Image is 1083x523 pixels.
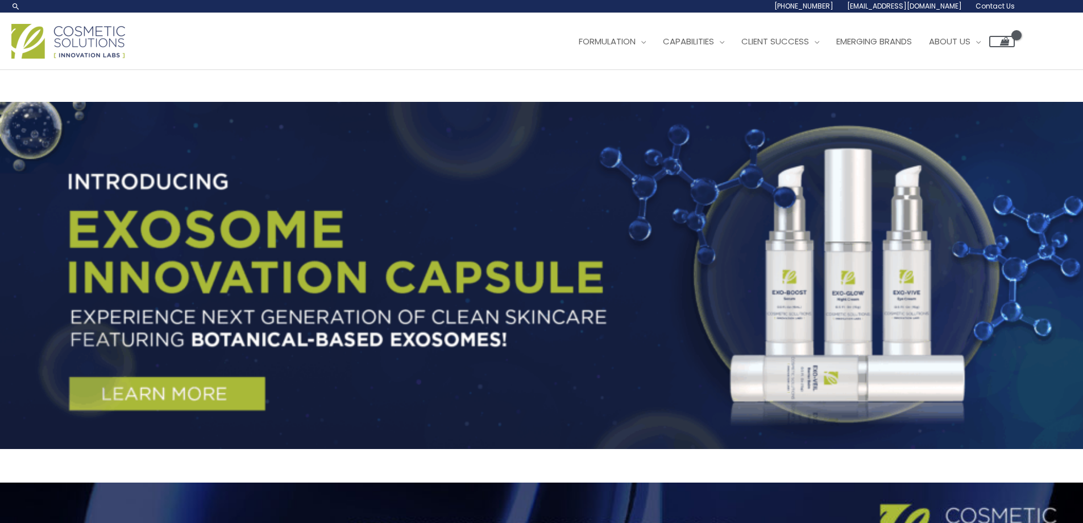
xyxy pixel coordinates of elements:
span: About Us [929,35,970,47]
a: Formulation [570,24,654,59]
span: [PHONE_NUMBER] [774,1,833,11]
a: Emerging Brands [828,24,920,59]
img: Cosmetic Solutions Logo [11,24,125,59]
a: Client Success [733,24,828,59]
a: Capabilities [654,24,733,59]
span: Client Success [741,35,809,47]
a: About Us [920,24,989,59]
nav: Site Navigation [562,24,1015,59]
a: View Shopping Cart, empty [989,36,1015,47]
a: Search icon link [11,2,20,11]
span: Emerging Brands [836,35,912,47]
span: Capabilities [663,35,714,47]
span: Contact Us [976,1,1015,11]
span: [EMAIL_ADDRESS][DOMAIN_NAME] [847,1,962,11]
span: Formulation [579,35,636,47]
